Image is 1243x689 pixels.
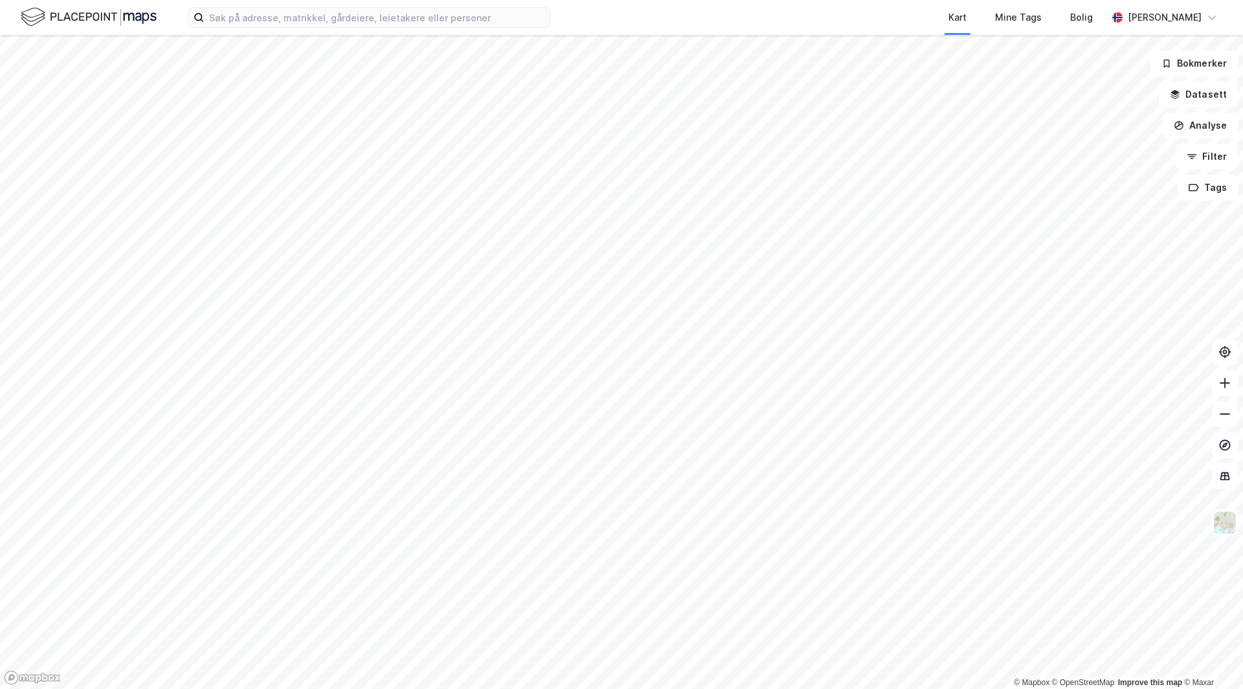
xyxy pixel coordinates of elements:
[1178,175,1238,201] button: Tags
[204,8,550,27] input: Søk på adresse, matrikkel, gårdeiere, leietakere eller personer
[1128,10,1202,25] div: [PERSON_NAME]
[1213,510,1237,535] img: Z
[1178,627,1243,689] iframe: Chat Widget
[1150,50,1238,76] button: Bokmerker
[1159,82,1238,107] button: Datasett
[995,10,1042,25] div: Mine Tags
[1052,678,1115,687] a: OpenStreetMap
[948,10,967,25] div: Kart
[1070,10,1093,25] div: Bolig
[21,6,157,28] img: logo.f888ab2527a4732fd821a326f86c7f29.svg
[1176,144,1238,170] button: Filter
[1118,678,1182,687] a: Improve this map
[4,670,61,685] a: Mapbox homepage
[1163,113,1238,138] button: Analyse
[1014,678,1049,687] a: Mapbox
